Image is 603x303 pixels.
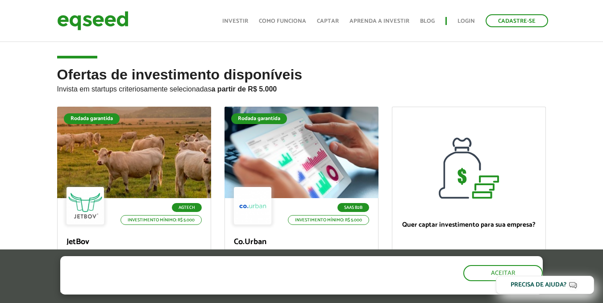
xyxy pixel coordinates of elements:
a: política de privacidade e de cookies [178,287,281,295]
p: Invista em startups criteriosamente selecionadas [57,83,546,93]
a: Investir [222,18,248,24]
a: Captar [317,18,339,24]
p: Investimento mínimo: R$ 5.000 [288,215,369,225]
a: Cadastre-se [486,14,548,27]
p: JetBov [67,237,202,247]
p: SaaS B2B [337,203,369,212]
div: Rodada garantida [64,113,120,124]
a: Login [457,18,475,24]
button: Aceitar [463,265,543,281]
p: Ao clicar em "aceitar", você aceita nossa . [60,286,349,295]
p: Co.Urban [234,237,369,247]
strong: a partir de R$ 5.000 [212,85,277,93]
div: Rodada garantida [231,113,287,124]
a: Blog [420,18,435,24]
p: Quer captar investimento para sua empresa? [401,221,536,229]
p: Investimento mínimo: R$ 5.000 [121,215,202,225]
img: EqSeed [57,9,129,33]
h2: Ofertas de investimento disponíveis [57,67,546,107]
p: Agtech [172,203,202,212]
h5: O site da EqSeed utiliza cookies para melhorar sua navegação. [60,256,349,284]
a: Aprenda a investir [349,18,409,24]
a: Como funciona [259,18,306,24]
